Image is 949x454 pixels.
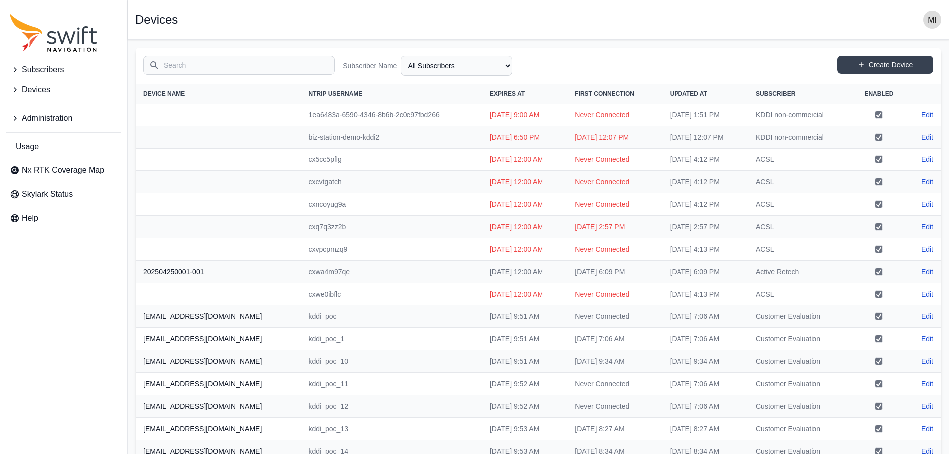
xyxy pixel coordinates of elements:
h1: Devices [136,14,178,26]
td: [DATE] 8:27 AM [567,418,662,440]
td: ACSL [748,149,851,171]
td: Never Connected [567,305,662,328]
a: Edit [921,334,933,344]
td: kddi_poc_12 [301,395,482,418]
th: [EMAIL_ADDRESS][DOMAIN_NAME] [136,418,301,440]
td: [DATE] 8:27 AM [662,418,748,440]
td: [DATE] 2:57 PM [662,216,748,238]
th: Enabled [851,84,907,104]
td: [DATE] 12:00 AM [482,261,567,283]
a: Edit [921,244,933,254]
td: [DATE] 12:00 AM [482,149,567,171]
span: Help [22,212,38,224]
td: Never Connected [567,171,662,193]
span: Administration [22,112,72,124]
th: [EMAIL_ADDRESS][DOMAIN_NAME] [136,395,301,418]
td: [DATE] 7:06 AM [662,395,748,418]
a: Edit [921,199,933,209]
td: [DATE] 2:57 PM [567,216,662,238]
td: ACSL [748,238,851,261]
th: [EMAIL_ADDRESS][DOMAIN_NAME] [136,305,301,328]
td: [DATE] 9:00 AM [482,104,567,126]
td: [DATE] 4:13 PM [662,238,748,261]
a: Edit [921,379,933,389]
a: Skylark Status [6,184,121,204]
a: Edit [921,424,933,434]
a: Edit [921,311,933,321]
td: Never Connected [567,104,662,126]
td: Never Connected [567,395,662,418]
a: Edit [921,222,933,232]
td: Never Connected [567,149,662,171]
input: Search [143,56,335,75]
td: [DATE] 9:53 AM [482,418,567,440]
th: NTRIP Username [301,84,482,104]
td: kddi_poc_11 [301,373,482,395]
a: Edit [921,267,933,277]
td: [DATE] 7:06 AM [662,305,748,328]
td: cxcvtgatch [301,171,482,193]
td: [DATE] 7:06 AM [662,328,748,350]
td: [DATE] 4:12 PM [662,149,748,171]
a: Help [6,208,121,228]
td: [DATE] 7:06 AM [662,373,748,395]
a: Edit [921,177,933,187]
a: Edit [921,154,933,164]
a: Edit [921,401,933,411]
td: [DATE] 9:51 AM [482,350,567,373]
td: ACSL [748,171,851,193]
td: [DATE] 12:07 PM [662,126,748,149]
th: [EMAIL_ADDRESS][DOMAIN_NAME] [136,350,301,373]
select: Subscriber [401,56,512,76]
td: Customer Evaluation [748,373,851,395]
a: Usage [6,137,121,156]
td: [DATE] 9:52 AM [482,373,567,395]
span: First Connection [575,90,634,97]
a: Edit [921,356,933,366]
td: [DATE] 6:50 PM [482,126,567,149]
th: [EMAIL_ADDRESS][DOMAIN_NAME] [136,328,301,350]
td: Customer Evaluation [748,305,851,328]
td: [DATE] 12:07 PM [567,126,662,149]
td: Customer Evaluation [748,328,851,350]
td: [DATE] 9:34 AM [662,350,748,373]
td: [DATE] 12:00 AM [482,171,567,193]
td: [DATE] 6:09 PM [662,261,748,283]
td: ACSL [748,283,851,305]
td: [DATE] 4:12 PM [662,193,748,216]
td: [DATE] 4:13 PM [662,283,748,305]
a: Create Device [837,56,933,74]
span: Expires At [490,90,525,97]
td: KDDI non-commercial [748,104,851,126]
td: [DATE] 12:00 AM [482,283,567,305]
img: user photo [923,11,941,29]
td: [DATE] 9:51 AM [482,305,567,328]
td: biz-station-demo-kddi2 [301,126,482,149]
a: Edit [921,289,933,299]
a: Edit [921,110,933,120]
span: Usage [16,141,39,152]
td: cxvpcpmzq9 [301,238,482,261]
td: [DATE] 9:51 AM [482,328,567,350]
td: Customer Evaluation [748,395,851,418]
td: kddi_poc_13 [301,418,482,440]
label: Subscriber Name [343,61,397,71]
button: Devices [6,80,121,100]
a: Edit [921,132,933,142]
td: cxwa4m97qe [301,261,482,283]
span: Skylark Status [22,188,73,200]
td: [DATE] 4:12 PM [662,171,748,193]
td: Never Connected [567,373,662,395]
td: Customer Evaluation [748,418,851,440]
th: [EMAIL_ADDRESS][DOMAIN_NAME] [136,373,301,395]
td: [DATE] 12:00 AM [482,193,567,216]
td: ACSL [748,216,851,238]
td: kddi_poc_1 [301,328,482,350]
td: cxwe0ibflc [301,283,482,305]
td: [DATE] 9:52 AM [482,395,567,418]
button: Subscribers [6,60,121,80]
th: 202504250001-001 [136,261,301,283]
td: cxq7q3zz2b [301,216,482,238]
td: cx5cc5pflg [301,149,482,171]
td: [DATE] 7:06 AM [567,328,662,350]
